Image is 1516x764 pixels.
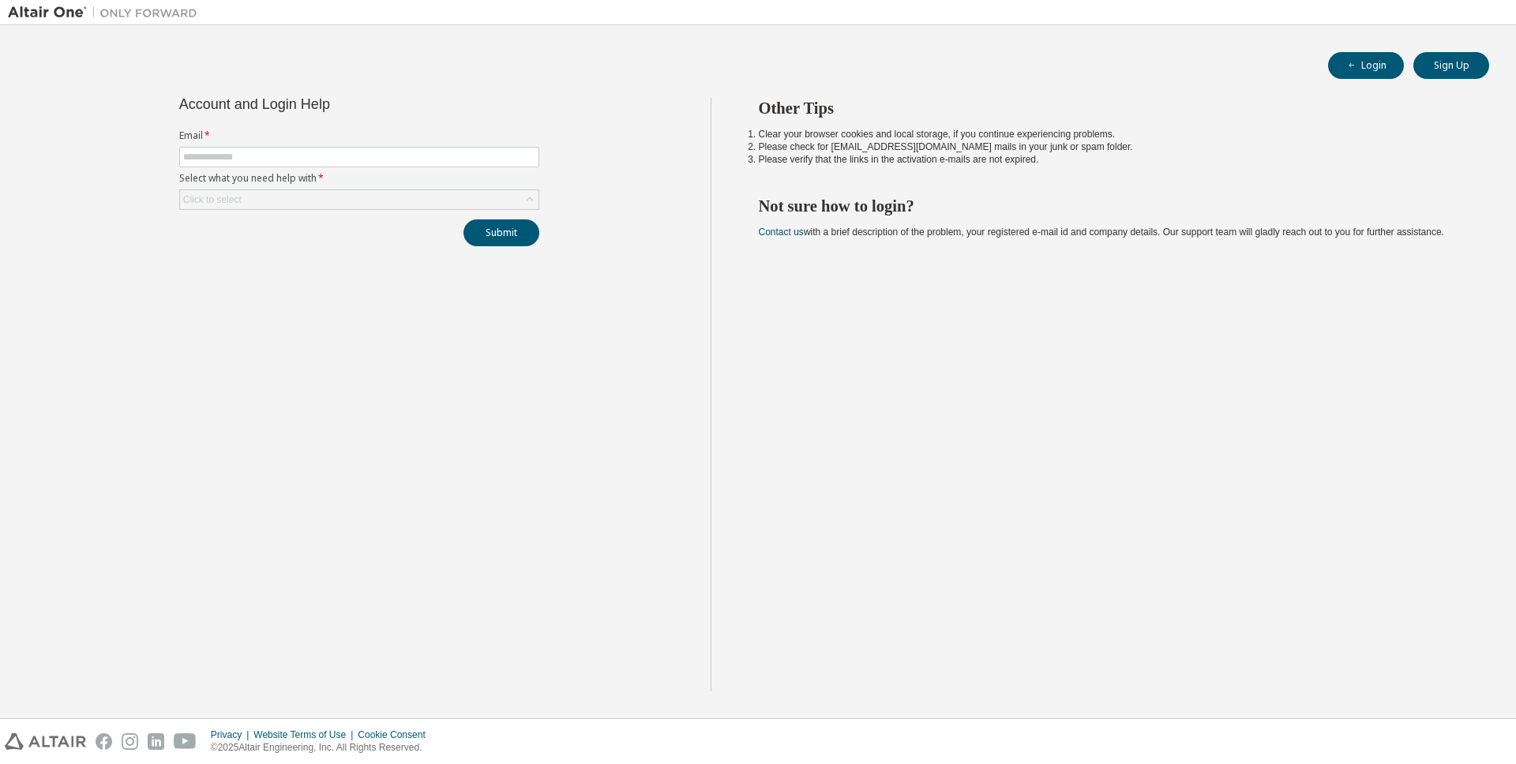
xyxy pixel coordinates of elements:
li: Clear your browser cookies and local storage, if you continue experiencing problems. [759,128,1462,140]
img: linkedin.svg [148,733,164,750]
li: Please verify that the links in the activation e-mails are not expired. [759,153,1462,166]
img: altair_logo.svg [5,733,86,750]
h2: Not sure how to login? [759,196,1462,216]
div: Account and Login Help [179,98,467,110]
img: instagram.svg [122,733,138,750]
label: Email [179,129,539,142]
p: © 2025 Altair Engineering, Inc. All Rights Reserved. [211,741,435,755]
div: Website Terms of Use [253,728,358,741]
span: with a brief description of the problem, your registered e-mail id and company details. Our suppo... [759,227,1444,238]
button: Login [1328,52,1404,79]
div: Click to select [183,193,242,206]
div: Cookie Consent [358,728,434,741]
a: Contact us [759,227,804,238]
img: youtube.svg [174,733,197,750]
img: facebook.svg [96,733,112,750]
label: Select what you need help with [179,172,539,185]
button: Sign Up [1413,52,1489,79]
button: Submit [463,219,539,246]
div: Click to select [180,190,538,209]
div: Privacy [211,728,253,741]
li: Please check for [EMAIL_ADDRESS][DOMAIN_NAME] mails in your junk or spam folder. [759,140,1462,153]
img: Altair One [8,5,205,21]
h2: Other Tips [759,98,1462,118]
